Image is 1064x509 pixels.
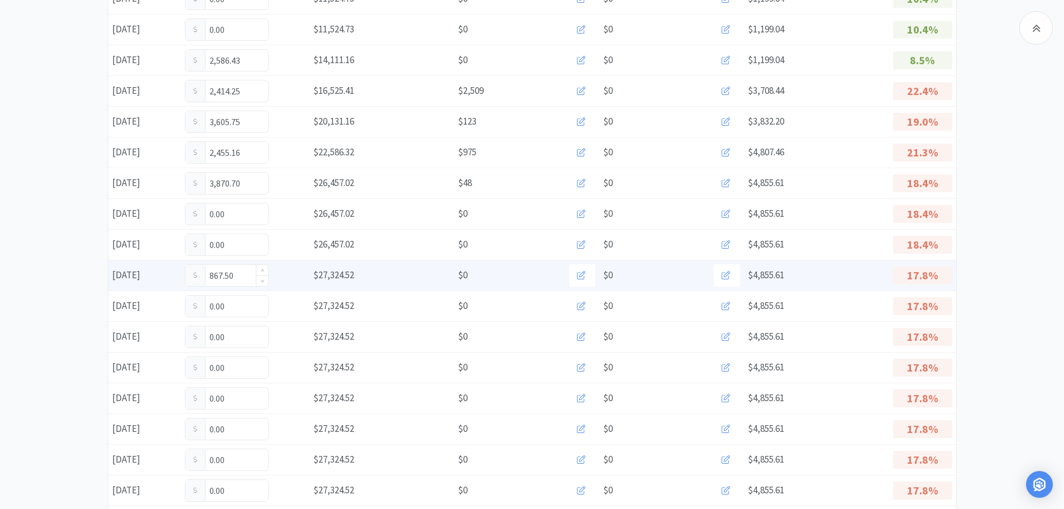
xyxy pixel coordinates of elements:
[313,146,354,158] span: $22,586.32
[108,172,181,194] div: [DATE]
[458,83,484,98] span: $2,509
[748,361,784,373] span: $4,855.61
[256,275,268,286] span: Decrease Value
[603,452,613,467] span: $0
[893,144,952,161] p: 21.3%
[313,54,354,66] span: $14,111.16
[748,177,784,189] span: $4,855.61
[603,22,613,37] span: $0
[458,360,467,375] span: $0
[748,392,784,404] span: $4,855.61
[260,279,264,283] i: icon: down
[1026,471,1053,498] div: Open Intercom Messenger
[458,452,467,467] span: $0
[748,207,784,220] span: $4,855.61
[748,115,784,127] span: $3,832.20
[748,146,784,158] span: $4,807.46
[313,207,354,220] span: $26,457.02
[458,391,467,406] span: $0
[260,269,264,273] i: icon: up
[893,267,952,284] p: 17.8%
[748,269,784,281] span: $4,855.61
[603,53,613,68] span: $0
[108,233,181,256] div: [DATE]
[893,51,952,69] p: 8.5%
[108,448,181,471] div: [DATE]
[893,328,952,346] p: 17.8%
[748,484,784,496] span: $4,855.61
[603,360,613,375] span: $0
[108,49,181,72] div: [DATE]
[893,482,952,500] p: 17.8%
[748,422,784,435] span: $4,855.61
[313,361,354,373] span: $27,324.52
[893,236,952,254] p: 18.4%
[603,268,613,283] span: $0
[603,175,613,191] span: $0
[313,392,354,404] span: $27,324.52
[603,421,613,436] span: $0
[748,23,784,35] span: $1,199.04
[748,54,784,66] span: $1,199.04
[893,389,952,407] p: 17.8%
[603,237,613,252] span: $0
[313,177,354,189] span: $26,457.02
[748,238,784,250] span: $4,855.61
[108,79,181,102] div: [DATE]
[458,114,476,129] span: $123
[893,297,952,315] p: 17.8%
[458,268,467,283] span: $0
[313,330,354,342] span: $27,324.52
[313,453,354,465] span: $27,324.52
[603,298,613,313] span: $0
[108,387,181,410] div: [DATE]
[458,145,476,160] span: $975
[458,22,467,37] span: $0
[313,238,354,250] span: $26,457.02
[458,329,467,344] span: $0
[603,329,613,344] span: $0
[313,115,354,127] span: $20,131.16
[458,298,467,313] span: $0
[893,174,952,192] p: 18.4%
[603,114,613,129] span: $0
[108,294,181,317] div: [DATE]
[108,356,181,379] div: [DATE]
[458,421,467,436] span: $0
[108,264,181,287] div: [DATE]
[748,299,784,312] span: $4,855.61
[313,299,354,312] span: $27,324.52
[748,453,784,465] span: $4,855.61
[108,479,181,502] div: [DATE]
[603,83,613,98] span: $0
[108,141,181,164] div: [DATE]
[603,483,613,498] span: $0
[108,417,181,440] div: [DATE]
[108,202,181,225] div: [DATE]
[603,145,613,160] span: $0
[313,269,354,281] span: $27,324.52
[108,18,181,41] div: [DATE]
[458,237,467,252] span: $0
[748,330,784,342] span: $4,855.61
[893,451,952,469] p: 17.8%
[893,420,952,438] p: 17.8%
[603,391,613,406] span: $0
[603,206,613,221] span: $0
[313,23,354,35] span: $11,524.73
[458,206,467,221] span: $0
[458,53,467,68] span: $0
[458,483,467,498] span: $0
[458,175,472,191] span: $48
[893,359,952,377] p: 17.8%
[748,84,784,97] span: $3,708.44
[108,325,181,348] div: [DATE]
[313,484,354,496] span: $27,324.52
[256,265,268,275] span: Increase Value
[893,82,952,100] p: 22.4%
[893,113,952,131] p: 19.0%
[893,205,952,223] p: 18.4%
[893,21,952,39] p: 10.4%
[313,422,354,435] span: $27,324.52
[108,110,181,133] div: [DATE]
